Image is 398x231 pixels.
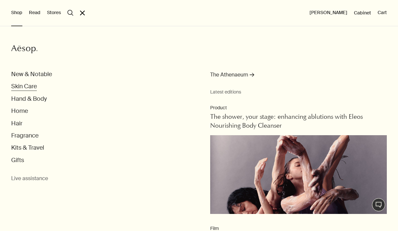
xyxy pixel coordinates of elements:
[11,157,24,164] button: Gifts
[11,132,38,139] button: Fragrance
[11,120,22,127] button: Hair
[11,83,37,90] button: Skin Care
[11,44,37,54] svg: Aesop
[378,10,387,16] button: Cart
[210,89,387,95] small: Latest editions
[310,10,347,16] button: [PERSON_NAME]
[372,198,385,211] button: Live Assistance
[210,71,254,82] a: The Athenaeum
[210,105,387,111] p: Product
[11,10,22,16] button: Shop
[354,10,371,16] a: Cabinet
[11,144,44,152] button: Kits & Travel
[11,107,28,115] button: Home
[10,43,39,57] a: Aesop
[47,10,61,16] button: Stores
[210,105,387,216] a: ProductThe shower, your stage: enhancing ablutions with Eleos Nourishing Body CleanserDancers wea...
[80,10,85,15] button: Close the Menu
[11,71,52,78] button: New & Notable
[29,10,40,16] button: Read
[67,10,73,16] button: Open search
[11,95,47,103] button: Hand & Body
[11,175,48,182] button: Live assistance
[210,114,363,129] span: The shower, your stage: enhancing ablutions with Eleos Nourishing Body Cleanser
[210,71,248,79] span: The Athenaeum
